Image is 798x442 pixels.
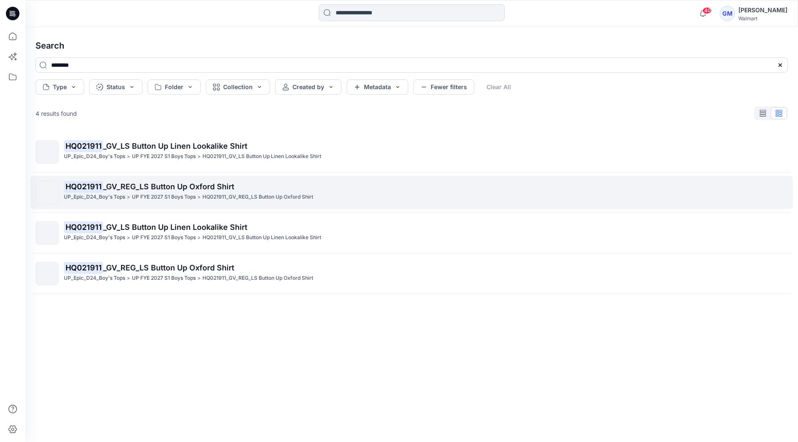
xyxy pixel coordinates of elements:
[30,176,793,209] a: HQ021911_GV_REG_LS Button Up Oxford ShirtUP_Epic_D24_Boy's Tops>UP FYE 2027 S1 Boys Tops>HQ021911...
[64,233,125,242] p: UP_Epic_D24_Boy's Tops
[702,7,712,14] span: 40
[202,233,321,242] p: HQ021911_GV_LS Button Up Linen Lookalike Shirt
[89,79,142,95] button: Status
[738,15,787,22] div: Walmart
[103,142,247,150] span: _GV_LS Button Up Linen Lookalike Shirt
[64,193,125,202] p: UP_Epic_D24_Boy's Tops
[413,79,474,95] button: Fewer filters
[64,140,103,152] mark: HQ021911
[206,79,270,95] button: Collection
[720,6,735,21] div: GM
[64,180,103,192] mark: HQ021911
[347,79,408,95] button: Metadata
[30,257,793,290] a: HQ021911_GV_REG_LS Button Up Oxford ShirtUP_Epic_D24_Boy's Tops>UP FYE 2027 S1 Boys Tops>HQ021911...
[30,135,793,169] a: HQ021911_GV_LS Button Up Linen Lookalike ShirtUP_Epic_D24_Boy's Tops>UP FYE 2027 S1 Boys Tops>HQ0...
[127,274,130,283] p: >
[275,79,342,95] button: Created by
[197,233,201,242] p: >
[103,263,234,272] span: _GV_REG_LS Button Up Oxford Shirt
[197,274,201,283] p: >
[132,152,196,161] p: UP FYE 2027 S1 Boys Tops
[64,274,125,283] p: UP_Epic_D24_Boy's Tops
[64,221,103,233] mark: HQ021911
[132,193,196,202] p: UP FYE 2027 S1 Boys Tops
[132,233,196,242] p: UP FYE 2027 S1 Boys Tops
[30,216,793,250] a: HQ021911_GV_LS Button Up Linen Lookalike ShirtUP_Epic_D24_Boy's Tops>UP FYE 2027 S1 Boys Tops>HQ0...
[36,79,84,95] button: Type
[127,193,130,202] p: >
[197,152,201,161] p: >
[148,79,201,95] button: Folder
[36,109,77,118] p: 4 results found
[202,274,313,283] p: HQ021911_GV_REG_LS Button Up Oxford Shirt
[64,152,125,161] p: UP_Epic_D24_Boy's Tops
[29,34,795,57] h4: Search
[197,193,201,202] p: >
[103,182,234,191] span: _GV_REG_LS Button Up Oxford Shirt
[738,5,787,15] div: [PERSON_NAME]
[64,262,103,273] mark: HQ021911
[127,152,130,161] p: >
[202,193,313,202] p: HQ021911_GV_REG_LS Button Up Oxford Shirt
[202,152,321,161] p: HQ021911_GV_LS Button Up Linen Lookalike Shirt
[127,233,130,242] p: >
[132,274,196,283] p: UP FYE 2027 S1 Boys Tops
[103,223,247,232] span: _GV_LS Button Up Linen Lookalike Shirt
